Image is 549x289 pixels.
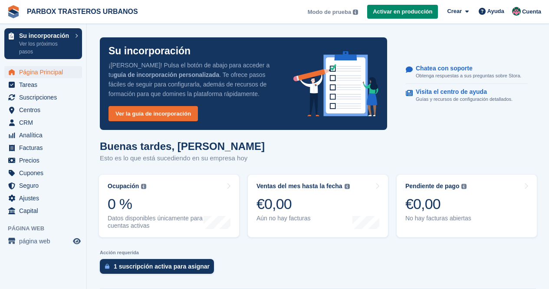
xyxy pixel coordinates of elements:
[19,91,71,103] span: Suscripciones
[141,184,146,189] img: icon-info-grey-7440780725fd019a000dd9b08b2336e03edf1995a4989e88bcd33f0948082b44.svg
[4,154,82,166] a: menu
[100,259,218,278] a: 1 suscripción activa para asignar
[19,205,71,217] span: Capital
[105,263,109,269] img: active_subscription_to_allocate_icon-d502201f5373d7db506a760aba3b589e785aa758c864c3986d89f69b8ff3...
[345,184,350,189] img: icon-info-grey-7440780725fd019a000dd9b08b2336e03edf1995a4989e88bcd33f0948082b44.svg
[4,192,82,204] a: menu
[406,60,528,84] a: Chatea con soporte Obtenga respuestas a sus preguntas sobre Stora.
[447,7,462,16] span: Crear
[100,250,536,256] p: Acción requerida
[108,60,279,99] p: ¡[PERSON_NAME]! Pulsa el botón de abajo para acceder a tu . Te ofrece pasos fáciles de seguir par...
[100,140,265,152] h1: Buenas tardes, [PERSON_NAME]
[4,167,82,179] a: menu
[4,129,82,141] a: menu
[405,195,471,213] div: €0,00
[19,179,71,192] span: Seguro
[114,71,220,78] strong: guía de incorporación personalizada
[416,72,521,80] p: Obtenga respuestas a sus preguntas sobre Stora.
[99,175,239,237] a: Ocupación 0 % Datos disponibles únicamente para cuentas activas
[72,236,82,246] a: Vista previa de la tienda
[293,51,378,116] img: onboarding-info-6c161a55d2c0e0a8cae90662b2fe09162a5109e8cc188191df67fb4f79e88e88.svg
[19,116,71,129] span: CRM
[108,183,139,190] div: Ocupación
[353,10,358,15] img: icon-info-grey-7440780725fd019a000dd9b08b2336e03edf1995a4989e88bcd33f0948082b44.svg
[416,96,513,103] p: Guías y recursos de configuración detallados.
[114,263,210,270] div: 1 suscripción activa para asignar
[405,215,471,222] div: No hay facturas abiertas
[487,7,504,16] span: Ayuda
[256,215,350,222] div: Aún no hay facturas
[308,8,351,17] span: Modo de prueba
[4,235,82,247] a: menú
[4,142,82,154] a: menu
[522,7,541,16] span: Cuenta
[248,175,388,237] a: Ventas del mes hasta la fecha €0,00 Aún no hay facturas
[19,79,71,91] span: Tareas
[19,40,71,56] p: Ver los próximos pasos
[19,129,71,141] span: Analítica
[108,215,204,229] div: Datos disponibles únicamente para cuentas activas
[108,46,191,56] p: Su incorporación
[4,116,82,129] a: menu
[19,167,71,179] span: Cupones
[256,195,350,213] div: €0,00
[108,195,204,213] div: 0 %
[4,79,82,91] a: menu
[416,65,514,72] p: Chatea con soporte
[397,175,537,237] a: Pendiente de pago €0,00 No hay facturas abiertas
[405,183,459,190] div: Pendiente de pago
[7,5,20,18] img: stora-icon-8386f47178a22dfd0bd8f6a31ec36ba5ce8667c1dd55bd0f319d3a0aa187defe.svg
[8,224,86,233] span: Página web
[19,33,71,39] p: Su incorporación
[23,4,141,19] a: PARBOX TRASTEROS URBANOS
[373,7,432,16] span: Activar en producción
[416,88,506,96] p: Visita el centro de ayuda
[4,179,82,192] a: menu
[19,104,71,116] span: Centros
[108,106,198,121] a: Ver la guía de incorporación
[4,66,82,78] a: menu
[100,153,265,163] p: Esto es lo que está sucediendo en su empresa hoy
[19,154,71,166] span: Precios
[406,84,528,107] a: Visita el centro de ayuda Guías y recursos de configuración detallados.
[4,91,82,103] a: menu
[19,235,71,247] span: página web
[367,5,438,19] a: Activar en producción
[512,7,521,16] img: Jose Manuel
[461,184,467,189] img: icon-info-grey-7440780725fd019a000dd9b08b2336e03edf1995a4989e88bcd33f0948082b44.svg
[19,66,71,78] span: Página Principal
[19,142,71,154] span: Facturas
[256,183,342,190] div: Ventas del mes hasta la fecha
[4,104,82,116] a: menu
[4,28,82,59] a: Su incorporación Ver los próximos pasos
[4,205,82,217] a: menu
[19,192,71,204] span: Ajustes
